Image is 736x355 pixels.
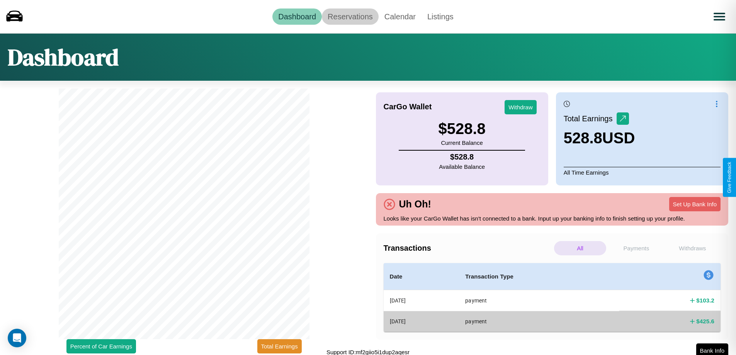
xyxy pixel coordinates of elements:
[439,161,485,172] p: Available Balance
[465,272,613,281] h4: Transaction Type
[666,241,719,255] p: Withdraws
[384,263,721,332] table: simple table
[696,317,714,325] h4: $ 425.6
[257,339,302,353] button: Total Earnings
[554,241,606,255] p: All
[505,100,537,114] button: Withdraw
[564,167,721,178] p: All Time Earnings
[379,8,422,25] a: Calendar
[384,244,552,253] h4: Transactions
[459,290,619,311] th: payment
[727,162,732,193] div: Give Feedback
[610,241,662,255] p: Payments
[438,120,485,138] h3: $ 528.8
[390,272,453,281] h4: Date
[66,339,136,353] button: Percent of Car Earnings
[564,112,617,126] p: Total Earnings
[439,153,485,161] h4: $ 528.8
[709,6,730,27] button: Open menu
[384,102,432,111] h4: CarGo Wallet
[322,8,379,25] a: Reservations
[459,311,619,331] th: payment
[422,8,459,25] a: Listings
[272,8,322,25] a: Dashboard
[669,197,721,211] button: Set Up Bank Info
[395,199,435,210] h4: Uh Oh!
[8,329,26,347] div: Open Intercom Messenger
[8,41,119,73] h1: Dashboard
[384,311,459,331] th: [DATE]
[384,213,721,224] p: Looks like your CarGo Wallet has isn't connected to a bank. Input up your banking info to finish ...
[384,290,459,311] th: [DATE]
[696,296,714,304] h4: $ 103.2
[438,138,485,148] p: Current Balance
[564,129,635,147] h3: 528.8 USD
